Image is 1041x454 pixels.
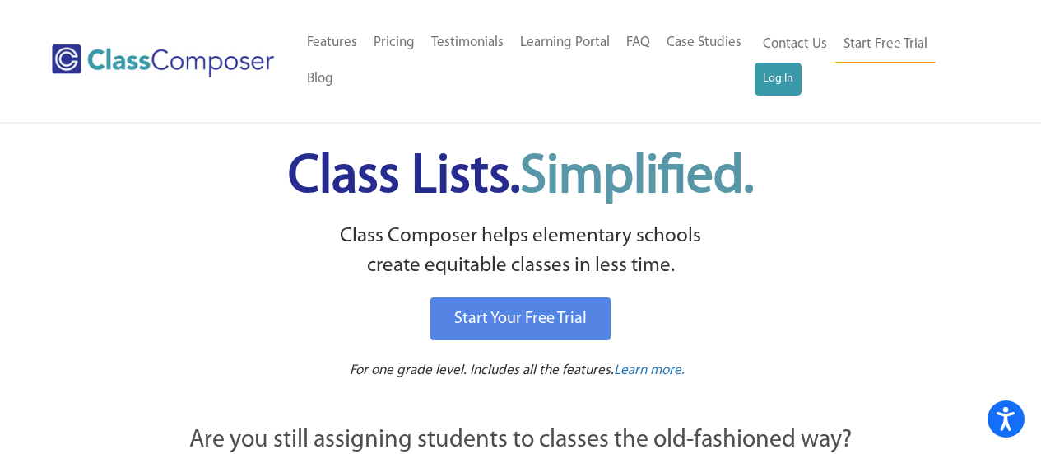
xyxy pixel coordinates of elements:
span: Learn more. [614,363,685,377]
a: Start Your Free Trial [430,297,611,340]
a: Case Studies [658,25,750,61]
nav: Header Menu [299,25,755,97]
img: Class Composer [52,44,274,77]
a: FAQ [618,25,658,61]
a: Start Free Trial [835,26,936,63]
a: Learn more. [614,361,685,381]
span: Simplified. [520,151,754,204]
a: Features [299,25,365,61]
a: Testimonials [423,25,512,61]
nav: Header Menu [755,26,977,96]
span: Start Your Free Trial [454,311,587,327]
span: Class Lists. [288,151,754,204]
a: Learning Portal [512,25,618,61]
a: Blog [299,61,342,97]
a: Log In [755,63,802,96]
span: For one grade level. Includes all the features. [350,363,614,377]
p: Class Composer helps elementary schools create equitable classes in less time. [99,222,943,282]
a: Pricing [365,25,423,61]
a: Contact Us [755,26,835,63]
